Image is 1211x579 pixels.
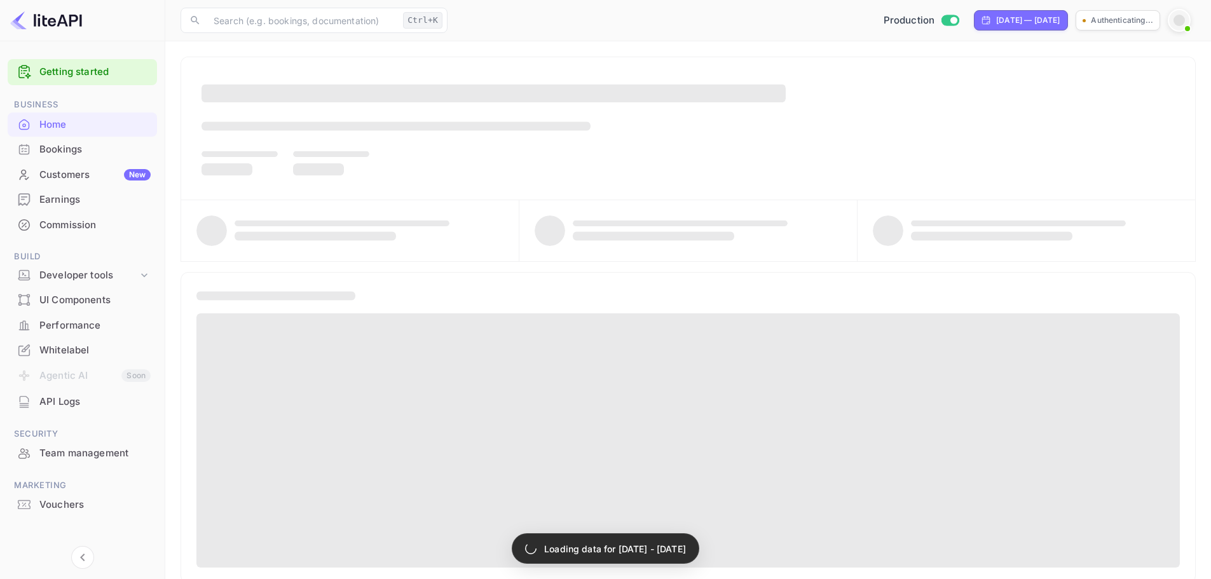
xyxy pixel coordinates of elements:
[124,169,151,181] div: New
[8,163,157,186] a: CustomersNew
[8,213,157,238] div: Commission
[39,168,151,182] div: Customers
[8,338,157,363] div: Whitelabel
[206,8,398,33] input: Search (e.g. bookings, documentation)
[10,10,82,31] img: LiteAPI logo
[8,338,157,362] a: Whitelabel
[8,390,157,414] div: API Logs
[996,15,1060,26] div: [DATE] — [DATE]
[8,493,157,517] div: Vouchers
[8,98,157,112] span: Business
[8,137,157,161] a: Bookings
[8,288,157,311] a: UI Components
[8,137,157,162] div: Bookings
[39,498,151,512] div: Vouchers
[39,193,151,207] div: Earnings
[8,390,157,413] a: API Logs
[8,187,157,212] div: Earnings
[8,313,157,337] a: Performance
[39,446,151,461] div: Team management
[8,187,157,211] a: Earnings
[403,12,442,29] div: Ctrl+K
[8,288,157,313] div: UI Components
[39,343,151,358] div: Whitelabel
[879,13,964,28] div: Switch to Sandbox mode
[8,59,157,85] div: Getting started
[8,112,157,137] div: Home
[544,542,686,555] p: Loading data for [DATE] - [DATE]
[39,318,151,333] div: Performance
[1091,15,1153,26] p: Authenticating...
[39,218,151,233] div: Commission
[974,10,1068,31] div: Click to change the date range period
[8,163,157,187] div: CustomersNew
[39,293,151,308] div: UI Components
[8,213,157,236] a: Commission
[39,268,138,283] div: Developer tools
[39,118,151,132] div: Home
[8,441,157,465] a: Team management
[8,427,157,441] span: Security
[8,264,157,287] div: Developer tools
[8,112,157,136] a: Home
[39,395,151,409] div: API Logs
[8,250,157,264] span: Build
[39,142,151,157] div: Bookings
[8,313,157,338] div: Performance
[71,546,94,569] button: Collapse navigation
[884,13,935,28] span: Production
[8,441,157,466] div: Team management
[8,479,157,493] span: Marketing
[39,65,151,79] a: Getting started
[8,493,157,516] a: Vouchers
